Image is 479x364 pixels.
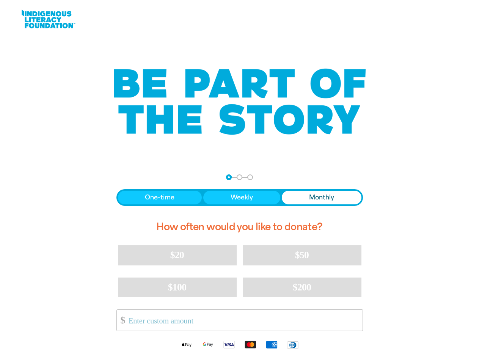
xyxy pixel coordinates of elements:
[243,278,361,297] button: $200
[237,174,242,180] button: Navigate to step 2 of 3 to enter your details
[218,340,240,349] img: Visa logo
[203,191,280,204] button: Weekly
[240,340,261,349] img: Mastercard logo
[117,312,125,329] span: $
[170,249,184,260] span: $20
[116,189,363,206] div: Donation frequency
[116,215,363,239] h2: How often would you like to donate?
[123,310,362,331] input: Enter custom amount
[118,245,237,265] button: $20
[282,340,303,349] img: Diners Club logo
[231,193,253,202] span: Weekly
[116,334,363,355] div: Available payment methods
[145,193,174,202] span: One-time
[247,174,253,180] button: Navigate to step 3 of 3 to enter your payment details
[118,191,202,204] button: One-time
[295,249,309,260] span: $50
[309,193,334,202] span: Monthly
[197,340,218,349] img: Google Pay logo
[282,191,361,204] button: Monthly
[261,340,282,349] img: American Express logo
[176,340,197,349] img: Apple Pay logo
[107,53,372,150] img: Be part of the story
[243,245,361,265] button: $50
[168,282,187,293] span: $100
[293,282,311,293] span: $200
[226,174,232,180] button: Navigate to step 1 of 3 to enter your donation amount
[118,278,237,297] button: $100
